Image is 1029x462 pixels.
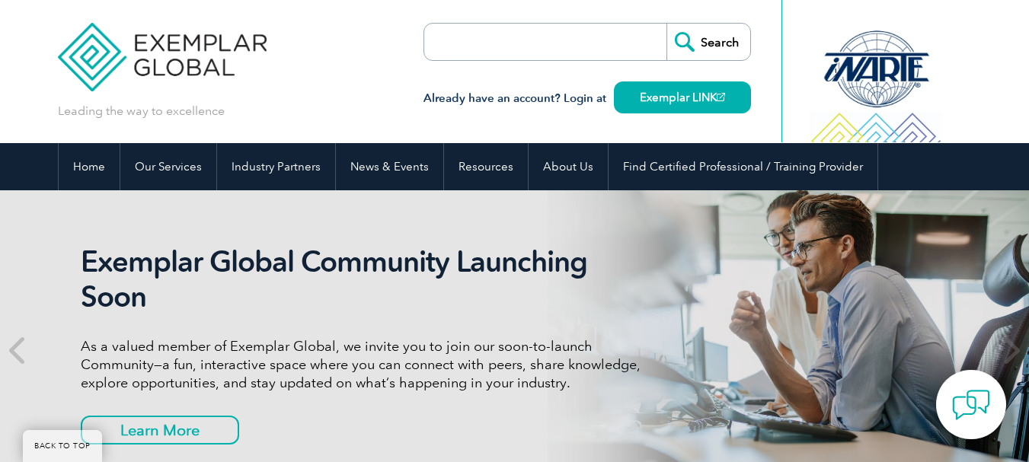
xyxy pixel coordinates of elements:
a: Our Services [120,143,216,190]
h3: Already have an account? Login at [423,89,751,108]
a: Home [59,143,120,190]
a: Find Certified Professional / Training Provider [609,143,877,190]
a: Learn More [81,416,239,444]
img: contact-chat.png [952,386,990,424]
h2: Exemplar Global Community Launching Soon [81,244,652,314]
input: Search [666,24,750,60]
a: Exemplar LINK [614,81,751,113]
p: Leading the way to excellence [58,103,225,119]
a: About Us [529,143,608,190]
a: News & Events [336,143,443,190]
a: Industry Partners [217,143,335,190]
p: As a valued member of Exemplar Global, we invite you to join our soon-to-launch Community—a fun, ... [81,337,652,392]
img: open_square.png [717,93,725,101]
a: BACK TO TOP [23,430,102,462]
a: Resources [444,143,528,190]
